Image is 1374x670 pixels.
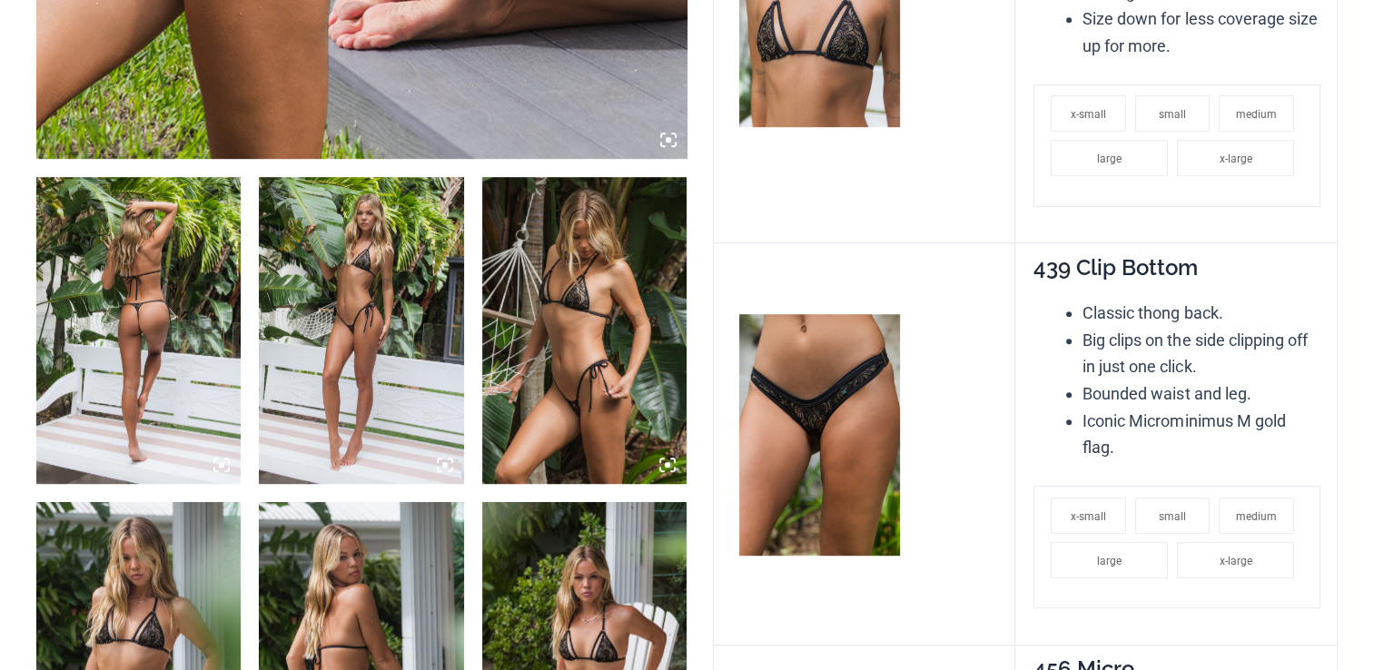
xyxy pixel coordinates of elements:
[1219,498,1294,534] li: medium
[1033,254,1198,281] span: 439 Clip Bottom
[1082,300,1320,327] li: Classic thong back.
[1159,510,1186,523] span: small
[1097,153,1122,165] span: large
[1135,95,1211,132] li: small
[1071,510,1106,523] span: x-small
[1082,5,1320,59] li: Size down for less coverage size up for more.
[739,314,900,556] img: Highway Robbery Black Gold 439 Clip Bottom
[36,177,241,484] img: Highway Robbery Black Gold 305 Tri Top 456 Micro
[1219,95,1294,132] li: medium
[1051,498,1126,534] li: x-small
[259,177,463,484] img: Highway Robbery Black Gold 305 Tri Top 456 Micro
[1177,542,1294,578] li: x-large
[1051,140,1168,176] li: large
[1159,108,1186,121] span: small
[1236,510,1277,523] span: medium
[1097,555,1122,567] span: large
[1177,140,1294,176] li: x-large
[1071,108,1106,121] span: x-small
[1082,408,1320,461] li: Iconic Microminimus M gold flag.
[1236,108,1277,121] span: medium
[1220,555,1252,567] span: x-large
[1051,542,1168,578] li: large
[482,177,687,484] img: Highway Robbery Black Gold 305 Tri Top 456 Micro
[1051,95,1126,132] li: x-small
[1135,498,1211,534] li: small
[1082,327,1320,380] li: Big clips on the side clipping off in just one click.
[1082,380,1320,408] li: Bounded waist and leg.
[1220,153,1252,165] span: x-large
